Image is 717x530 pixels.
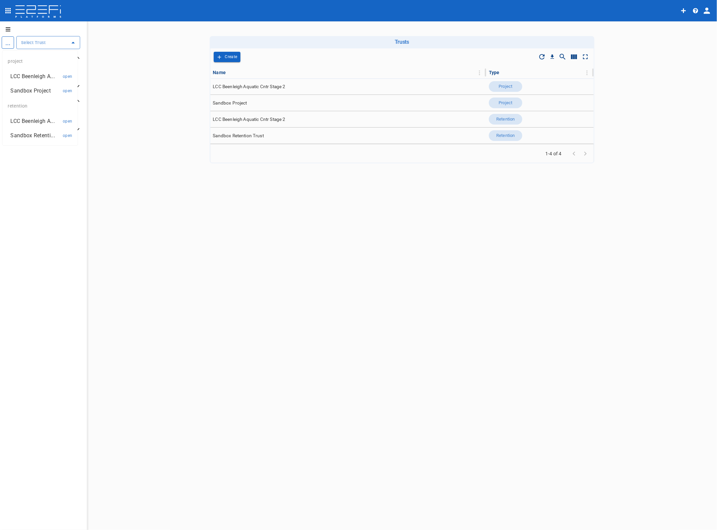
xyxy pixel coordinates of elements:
[11,132,55,139] p: Sandbox Retenti...
[19,39,67,46] input: Select Trust
[213,133,264,139] span: Sandbox Retention Trust
[213,100,247,106] span: Sandbox Project
[214,52,241,62] button: Create
[213,68,226,76] div: Name
[63,119,72,124] span: open
[213,83,286,90] span: LCC Beenleigh Aquatic Cntr Stage 2
[63,133,72,138] span: open
[63,89,72,93] span: open
[495,100,517,106] span: Project
[225,53,237,61] p: Create
[214,52,241,62] span: Add Trust
[11,72,55,80] p: LCC Beenleigh A...
[580,150,591,157] span: Go to next page
[492,133,519,139] span: Retention
[11,117,55,125] p: LCC Beenleigh A...
[11,87,51,95] p: Sandbox Project
[580,51,591,62] button: Toggle full screen
[492,116,519,123] span: Retention
[568,150,580,157] span: Go to previous page
[536,51,548,62] span: Refresh Data
[68,38,78,47] button: Close
[543,150,564,157] span: 1-4 of 4
[3,53,78,69] div: project
[474,67,485,78] button: Column Actions
[3,98,78,114] div: retention
[548,52,557,61] button: Download CSV
[582,67,592,78] button: Column Actions
[489,68,500,76] div: Type
[212,39,592,45] h6: Trusts
[495,83,517,90] span: Project
[63,74,72,79] span: open
[568,51,580,62] button: Show/Hide columns
[2,36,14,49] div: ...
[557,51,568,62] button: Show/Hide search
[213,116,286,123] span: LCC Beenleigh Aquatic Cntr Stage 2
